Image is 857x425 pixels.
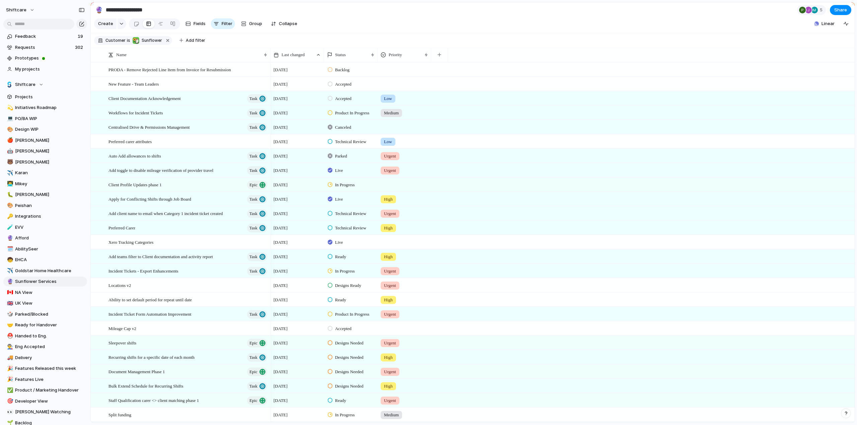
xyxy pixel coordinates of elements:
[3,331,87,341] a: ⛑️Handed to Eng.
[108,224,135,231] span: Preferred Carer
[247,195,267,204] button: Task
[7,310,12,318] div: 🎲
[15,278,85,285] span: Sunflower Services
[94,18,116,29] button: Create
[274,340,288,346] span: [DATE]
[3,92,87,102] a: Projects
[6,409,13,415] button: 👀
[247,166,267,175] button: Task
[3,146,87,156] div: 🤖[PERSON_NAME]
[15,246,85,252] span: AbilitySeer
[3,190,87,200] div: 🐛[PERSON_NAME]
[384,196,393,203] span: High
[247,382,267,391] button: Task
[6,268,13,274] button: ✈️
[15,409,85,415] span: [PERSON_NAME] Watching
[15,202,85,209] span: Peishan
[15,343,85,350] span: Eng Accepted
[3,244,87,254] a: 🗓️AbilitySeer
[6,213,13,220] button: 🔑
[3,114,87,124] div: 💻PO/BA WIP
[3,407,87,417] a: 👀[PERSON_NAME] Watching
[108,310,191,318] span: Incident Ticket Form Automation Improvement
[183,18,208,29] button: Fields
[6,322,13,328] button: 🤝
[335,325,352,332] span: Accepted
[335,311,370,318] span: Product In Progress
[15,311,85,318] span: Parked/Blocked
[127,37,130,43] span: is
[15,224,85,231] span: EVV
[6,148,13,154] button: 🤖
[247,152,267,161] button: Task
[108,152,161,160] span: Auto Add allowances to shifts
[247,252,267,261] button: Task
[247,267,267,276] button: Task
[3,157,87,167] div: 🐻[PERSON_NAME]
[6,278,13,285] button: 🔮
[6,7,26,13] span: shiftcare
[7,332,12,340] div: ⛑️
[7,408,12,416] div: 👀
[249,223,257,233] span: Task
[274,167,288,174] span: [DATE]
[108,324,136,332] span: Mileage Cap v2
[108,166,213,174] span: Add toggle to disable mileage verification of provider travel
[335,153,347,160] span: Parked
[15,66,85,73] span: My projects
[108,94,181,102] span: Client Documentation Acknowledgement
[15,148,85,154] span: [PERSON_NAME]
[193,20,206,27] span: Fields
[95,5,103,14] div: 🔮
[268,18,300,29] button: Collapse
[238,18,265,29] button: Group
[3,266,87,276] div: ✈️Goldstar Home Healthcare
[6,159,13,166] button: 🐻
[3,211,87,221] a: 🔑Integrations
[7,321,12,329] div: 🤝
[7,397,12,405] div: 🎯
[108,267,178,275] span: Incident Tickets - Export Enhancements
[108,123,190,131] span: Centralised Drive & Permissions Management
[7,387,12,394] div: ✅
[3,320,87,330] div: 🤝Ready for Handover
[249,353,257,362] span: Task
[6,137,13,144] button: 🍎
[108,238,153,246] span: Xero Tracking Categories
[3,385,87,395] a: ✅Product / Marketing Handover
[3,5,38,15] button: shiftcare
[108,195,191,203] span: Apply for Conflicting Shifts through Job Board
[15,333,85,339] span: Handed to Eng.
[274,282,288,289] span: [DATE]
[6,170,13,176] button: ✈️
[15,213,85,220] span: Integrations
[3,64,87,74] a: My projects
[247,123,267,132] button: Task
[15,104,85,111] span: Initiatives Roadmap
[15,322,85,328] span: Ready for Handover
[6,387,13,394] button: ✅
[3,255,87,265] a: 🧒EHCA
[274,253,288,260] span: [DATE]
[3,309,87,319] div: 🎲Parked/Blocked
[274,225,288,231] span: [DATE]
[249,267,257,276] span: Task
[274,196,288,203] span: [DATE]
[335,297,346,303] span: Ready
[249,151,257,161] span: Task
[247,310,267,319] button: Task
[3,135,87,145] a: 🍎[PERSON_NAME]
[389,51,402,58] span: Priority
[7,158,12,166] div: 🐻
[15,170,85,176] span: Karan
[384,110,399,116] span: Medium
[3,222,87,232] a: 🧪EVV
[249,166,257,175] span: Task
[335,167,343,174] span: Live
[108,181,162,188] span: Client Profile Updates phase 1
[3,277,87,287] div: 🔮Sunflower Services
